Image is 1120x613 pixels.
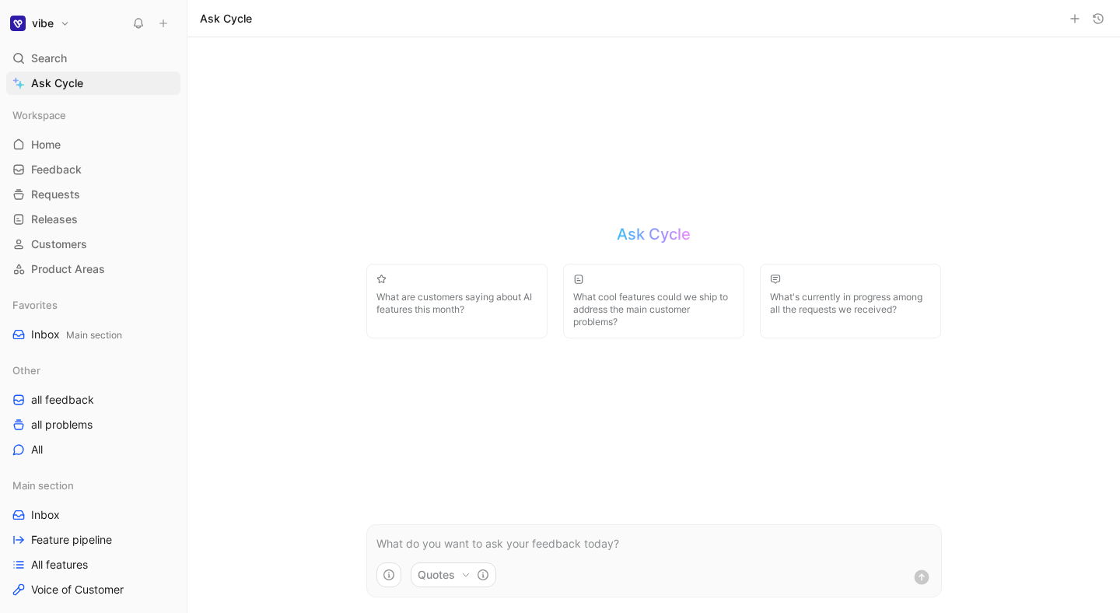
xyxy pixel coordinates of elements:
span: Main section [66,329,122,341]
span: Inbox [31,507,60,523]
div: Main section [6,474,180,497]
button: vibevibe [6,12,74,34]
span: Feedback [31,162,82,177]
a: Feature pipeline [6,528,180,552]
span: Voice of Customer [31,582,124,597]
span: What's currently in progress among all the requests we received? [770,291,931,316]
span: Product Areas [31,261,105,277]
div: Otherall feedbackall problemsAll [6,359,180,461]
button: What cool features could we ship to address the main customer problems? [563,264,744,338]
button: What are customers saying about AI features this month? [366,264,548,338]
span: Main section [12,478,74,493]
a: Requests [6,183,180,206]
a: Ask Cycle [6,72,180,95]
span: What are customers saying about AI features this month? [376,291,537,316]
div: Search [6,47,180,70]
span: all problems [31,417,93,433]
a: Inbox [6,503,180,527]
span: Feature pipeline [31,532,112,548]
a: All [6,438,180,461]
span: Other [12,363,40,378]
a: Voice of Customer [6,578,180,601]
span: Releases [31,212,78,227]
div: Other [6,359,180,382]
a: Customers [6,233,180,256]
h1: Ask Cycle [200,11,252,26]
a: InboxMain section [6,323,180,346]
span: all feedback [31,392,94,408]
img: vibe [10,16,26,31]
span: Customers [31,236,87,252]
div: Workspace [6,103,180,127]
span: Inbox [31,327,122,343]
span: Home [31,137,61,152]
h2: Ask Cycle [617,223,691,245]
a: Home [6,133,180,156]
a: Feedback [6,158,180,181]
span: Workspace [12,107,66,123]
a: Releases [6,208,180,231]
a: Product Areas [6,257,180,281]
span: Requests [31,187,80,202]
span: Ask Cycle [31,74,83,93]
span: All [31,442,43,457]
a: all problems [6,413,180,436]
a: all feedback [6,388,180,412]
button: What's currently in progress among all the requests we received? [760,264,941,338]
span: What cool features could we ship to address the main customer problems? [573,291,734,328]
a: All features [6,553,180,576]
div: Main sectionInboxFeature pipelineAll featuresVoice of Customer [6,474,180,601]
span: Favorites [12,297,58,313]
span: All features [31,557,88,573]
div: Favorites [6,293,180,317]
h1: vibe [32,16,54,30]
button: Quotes [411,562,496,587]
span: Search [31,49,67,68]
